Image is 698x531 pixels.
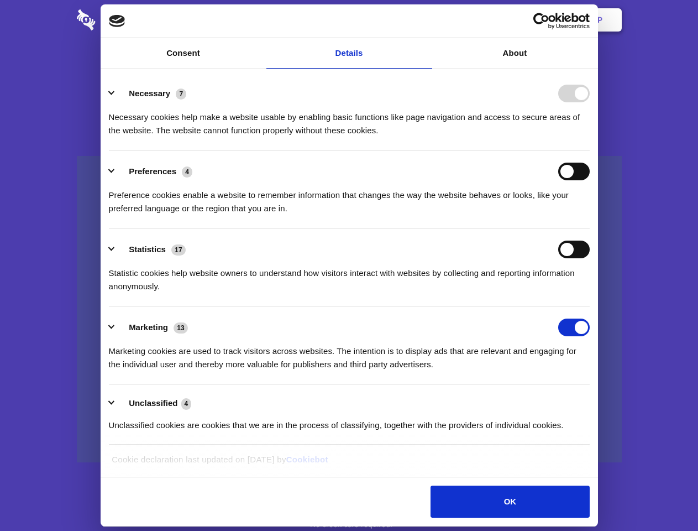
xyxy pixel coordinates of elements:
button: Unclassified (4) [109,397,198,410]
a: Pricing [324,3,372,37]
div: Cookie declaration last updated on [DATE] by [103,453,595,475]
span: 13 [174,322,188,334]
img: logo [109,15,125,27]
span: 4 [182,166,192,178]
button: Statistics (17) [109,241,193,258]
a: About [432,38,598,69]
iframe: Drift Widget Chat Controller [643,476,685,518]
span: 17 [171,244,186,256]
h1: Eliminate Slack Data Loss. [77,50,622,90]
button: Marketing (13) [109,319,195,336]
span: 7 [176,88,186,100]
h4: Auto-redaction of sensitive data, encrypted data sharing and self-destructing private chats. Shar... [77,101,622,137]
div: Unclassified cookies are cookies that we are in the process of classifying, together with the pro... [109,410,590,432]
div: Marketing cookies are used to track visitors across websites. The intention is to display ads tha... [109,336,590,371]
a: Cookiebot [286,455,328,464]
button: Necessary (7) [109,85,193,102]
label: Preferences [129,166,176,176]
span: 4 [181,398,192,409]
div: Preference cookies enable a website to remember information that changes the way the website beha... [109,180,590,215]
div: Necessary cookies help make a website usable by enabling basic functions like page navigation and... [109,102,590,137]
a: Login [501,3,549,37]
label: Necessary [129,88,170,98]
label: Statistics [129,244,166,254]
button: Preferences (4) [109,163,200,180]
a: Consent [101,38,266,69]
button: OK [431,486,589,518]
a: Wistia video thumbnail [77,156,622,463]
a: Details [266,38,432,69]
a: Contact [448,3,499,37]
div: Statistic cookies help website owners to understand how visitors interact with websites by collec... [109,258,590,293]
a: Usercentrics Cookiebot - opens in a new window [493,13,590,29]
img: logo-wordmark-white-trans-d4663122ce5f474addd5e946df7df03e33cb6a1c49d2221995e7729f52c070b2.svg [77,9,171,30]
label: Marketing [129,322,168,332]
